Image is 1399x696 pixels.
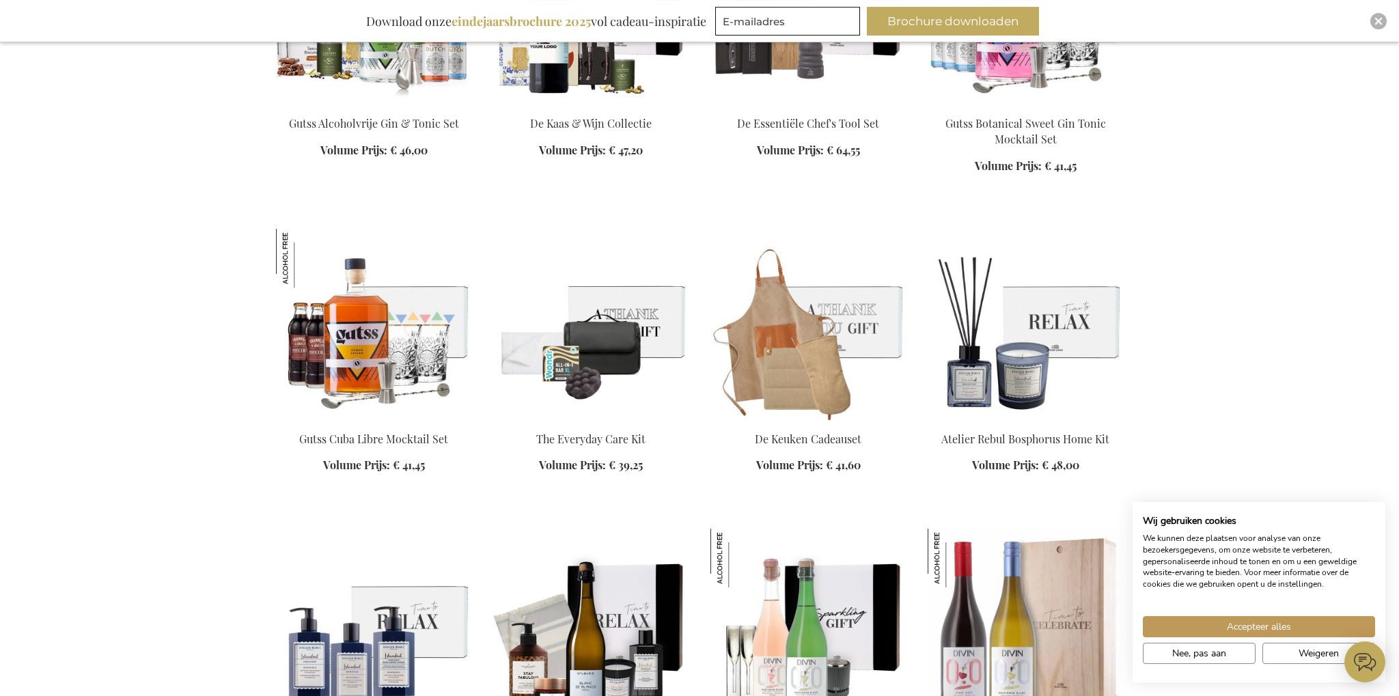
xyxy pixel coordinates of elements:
[452,13,591,29] b: eindejaarsbrochure 2025
[609,458,643,472] span: € 39,25
[1227,620,1291,634] span: Accepteer alles
[323,458,425,473] a: Volume Prijs: € 41,45
[1042,458,1079,472] span: € 48,00
[827,143,860,157] span: € 64,55
[609,143,643,157] span: € 47,20
[493,229,689,420] img: The Everyday Care Kit
[320,143,428,158] a: Volume Prijs: € 46,00
[390,143,428,157] span: € 46,00
[1143,515,1375,527] h2: Wij gebruiken cookies
[756,458,823,472] span: Volume Prijs:
[867,7,1039,36] button: Brochure downloaden
[975,158,1042,173] span: Volume Prijs:
[1044,158,1077,173] span: € 41,45
[299,432,448,446] a: Gutss Cuba Libre Mocktail Set
[756,458,861,473] a: Volume Prijs: € 41,60
[757,143,860,158] a: Volume Prijs: € 64,55
[276,229,471,420] img: Gutss Cuba Libre Mocktail Set
[945,116,1106,146] a: Gutss Botanical Sweet Gin Tonic Mocktail Set
[530,116,652,130] a: De Kaas & Wijn Collectie
[360,7,712,36] div: Download onze vol cadeau-inspiratie
[320,143,387,157] span: Volume Prijs:
[1143,643,1256,664] button: Pas cookie voorkeuren aan
[1344,641,1385,682] iframe: belco-activator-frame
[1172,646,1226,660] span: Nee, pas aan
[276,99,471,112] a: Gutss Non-Alcoholic Gin & Tonic Set Gutss Alcoholvrije Gin & Tonic Set
[536,432,646,446] a: The Everyday Care Kit
[1143,533,1375,590] p: We kunnen deze plaatsen voor analyse van onze bezoekersgegevens, om onze website te verbeteren, g...
[710,529,769,587] img: Divin Alcoholvrije Bruisende Set
[539,143,643,158] a: Volume Prijs: € 47,20
[1299,646,1339,660] span: Weigeren
[323,458,390,472] span: Volume Prijs:
[1374,17,1383,25] img: Close
[757,143,824,157] span: Volume Prijs:
[493,99,689,112] a: De Kaas & Wijn Collectie
[928,99,1123,112] a: Gutss Botanical Sweet Gin Tonic Mocktail Set Gutss Botanical Sweet Gin Tonic Mocktail Set
[1143,616,1375,637] button: Accepteer alle cookies
[539,458,643,473] a: Volume Prijs: € 39,25
[826,458,861,472] span: € 41,60
[941,432,1109,446] a: Atelier Rebul Bosphorus Home Kit
[710,229,906,420] img: The Kitchen Gift Set
[1370,13,1387,29] div: Close
[539,458,606,472] span: Volume Prijs:
[715,7,860,36] input: E-mailadres
[928,529,986,587] img: Divin Alcoholvrij Wijn Duo
[928,415,1123,428] a: Atelier Rebul Bosphorus Home Kit
[710,99,906,112] a: De Essentiële Chef's Tool Set
[715,7,864,40] form: marketing offers and promotions
[975,158,1077,174] a: Volume Prijs: € 41,45
[393,458,425,472] span: € 41,45
[972,458,1079,473] a: Volume Prijs: € 48,00
[972,458,1039,472] span: Volume Prijs:
[493,415,689,428] a: The Everyday Care Kit
[755,432,861,446] a: De Keuken Cadeauset
[539,143,606,157] span: Volume Prijs:
[737,116,879,130] a: De Essentiële Chef's Tool Set
[928,229,1123,420] img: Atelier Rebul Bosphorus Home Kit
[276,229,335,288] img: Gutss Cuba Libre Mocktail Set
[1262,643,1375,664] button: Alle cookies weigeren
[289,116,459,130] a: Gutss Alcoholvrije Gin & Tonic Set
[710,415,906,428] a: The Kitchen Gift Set
[276,415,471,428] a: Gutss Cuba Libre Mocktail Set Gutss Cuba Libre Mocktail Set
